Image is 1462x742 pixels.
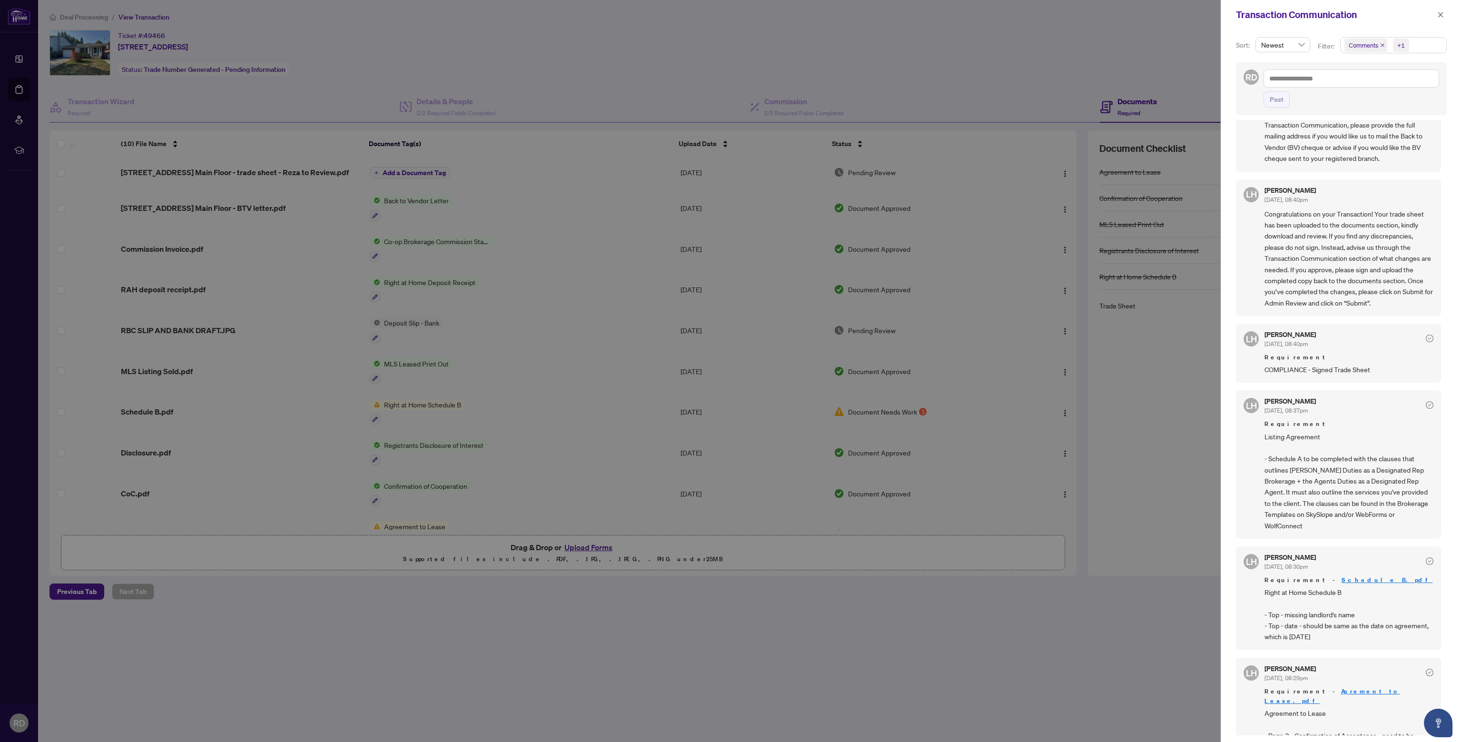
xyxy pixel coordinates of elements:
[1426,669,1433,676] span: check-circle
[1264,687,1400,705] a: Agrement to Lease.pdf
[1246,399,1257,412] span: LH
[1264,364,1433,375] span: COMPLIANCE - Signed Trade Sheet
[1264,674,1308,682] span: [DATE], 08:29pm
[1264,687,1433,706] span: Requirement -
[1264,419,1433,429] span: Requirement
[1264,563,1308,570] span: [DATE], 08:30pm
[1246,332,1257,346] span: LH
[1264,331,1316,338] h5: [PERSON_NAME]
[1264,91,1290,108] button: Post
[1264,86,1433,164] span: When the deal is closed, please notify us by clicking on “Submit for Admin Review” and selecting ...
[1264,665,1316,672] h5: [PERSON_NAME]
[1261,38,1304,52] span: Newest
[1264,407,1308,414] span: [DATE], 08:37pm
[1246,666,1257,680] span: LH
[1426,335,1433,342] span: check-circle
[1437,11,1444,18] span: close
[1380,43,1385,48] span: close
[1264,575,1433,585] span: Requirement -
[1264,353,1433,362] span: Requirement
[1264,587,1433,643] span: Right at Home Schedule B - Top - missing landlord's name - Top - date - should be same as the dat...
[1349,40,1378,50] span: Comments
[1236,8,1434,22] div: Transaction Communication
[1246,188,1257,201] span: LH
[1397,40,1405,50] div: +1
[1236,40,1252,50] p: Sort:
[1264,340,1308,347] span: [DATE], 08:40pm
[1426,401,1433,409] span: check-circle
[1264,554,1316,561] h5: [PERSON_NAME]
[1264,431,1433,531] span: Listing Agreement - Schedule A to be completed with the clauses that outlines [PERSON_NAME] Dutie...
[1344,39,1387,52] span: Comments
[1426,557,1433,565] span: check-circle
[1246,555,1257,568] span: LH
[1264,196,1308,203] span: [DATE], 08:40pm
[1318,41,1336,51] p: Filter:
[1264,208,1433,308] span: Congratulations on your Transaction! Your trade sheet has been uploaded to the documents section,...
[1424,709,1452,737] button: Open asap
[1264,187,1316,194] h5: [PERSON_NAME]
[1342,576,1432,584] a: Schedule B.pdf
[1245,70,1257,84] span: RD
[1264,398,1316,405] h5: [PERSON_NAME]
